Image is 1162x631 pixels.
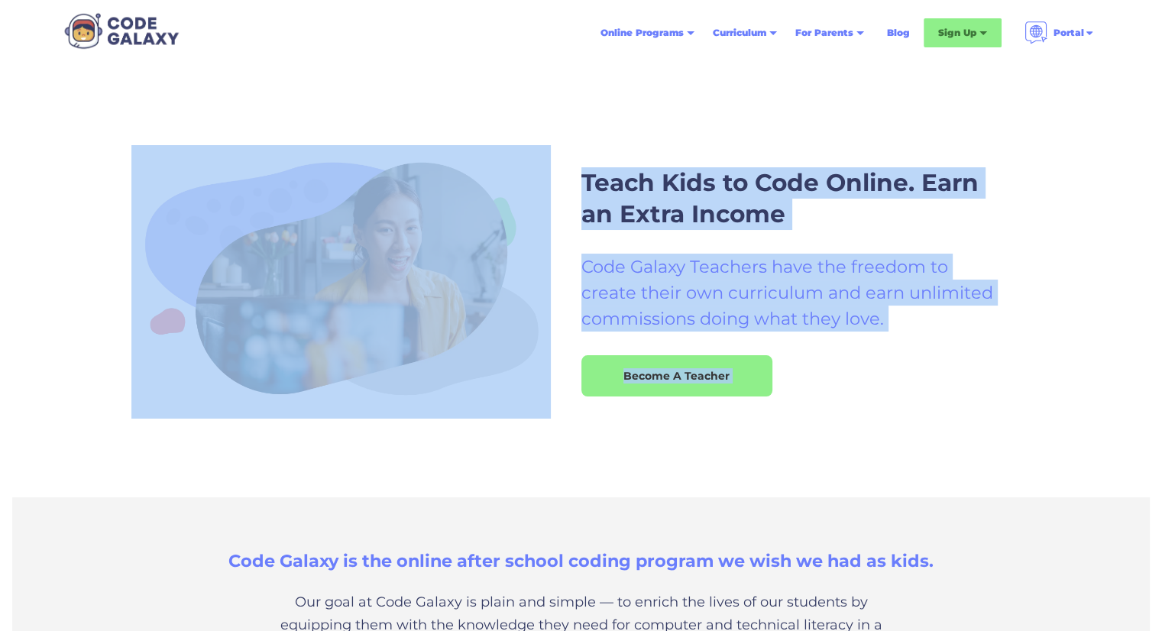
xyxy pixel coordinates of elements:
[581,167,1001,231] h1: Teach Kids to Code Online. Earn an Extra Income
[600,25,684,40] div: Online Programs
[924,18,1002,47] div: Sign Up
[581,368,772,383] div: Become A Teacher
[591,19,704,47] div: Online Programs
[795,25,853,40] div: For Parents
[786,19,873,47] div: For Parents
[1015,15,1104,50] div: Portal
[938,25,976,40] div: Sign Up
[581,254,1001,332] h2: Code Galaxy Teachers have the freedom to create their own curriculum and earn unlimited commissio...
[1054,25,1084,40] div: Portal
[228,551,934,571] p: Code Galaxy is the online after school coding program we wish we had as kids.
[581,355,772,396] a: Become A Teacher
[704,19,786,47] div: Curriculum
[878,19,919,47] a: Blog
[713,25,766,40] div: Curriculum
